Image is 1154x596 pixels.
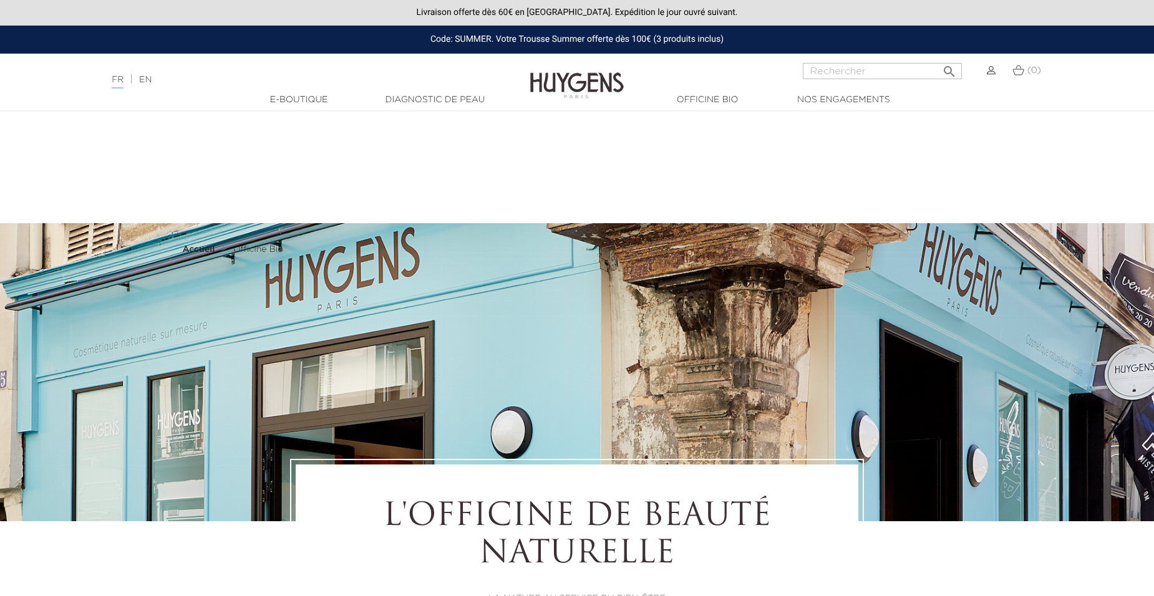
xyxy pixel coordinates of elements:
[942,60,957,75] i: 
[112,75,124,89] a: FR
[183,244,218,254] a: Accueil
[781,94,906,107] a: Nos engagements
[233,244,284,254] a: Officine Bio
[645,94,770,107] a: Officine Bio
[183,245,215,254] strong: Accueil
[105,72,472,87] div: |
[139,75,152,84] a: EN
[236,94,361,107] a: E-Boutique
[803,63,962,79] input: Rechercher
[233,245,284,254] span: Officine Bio
[372,94,497,107] a: Diagnostic de peau
[1027,66,1041,75] span: (0)
[938,59,961,76] button: 
[530,52,624,100] img: Huygens
[330,499,824,574] h1: L'OFFICINE DE BEAUTÉ NATURELLE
